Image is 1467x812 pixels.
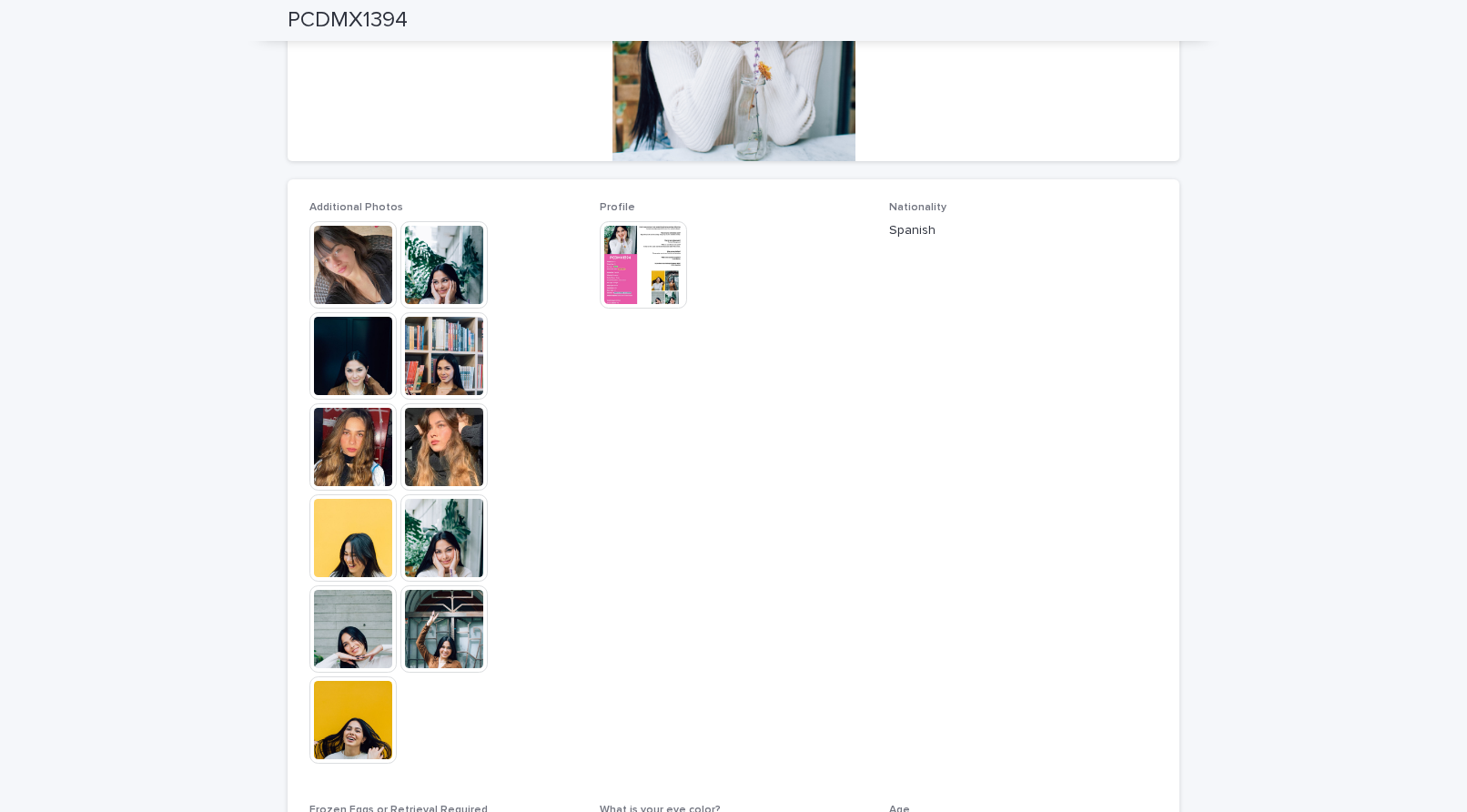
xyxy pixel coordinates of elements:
[309,202,403,213] span: Additional Photos
[600,202,635,213] span: Profile
[889,202,946,213] span: Nationality
[889,221,1158,240] p: Spanish
[288,7,408,34] h2: PCDMX1394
